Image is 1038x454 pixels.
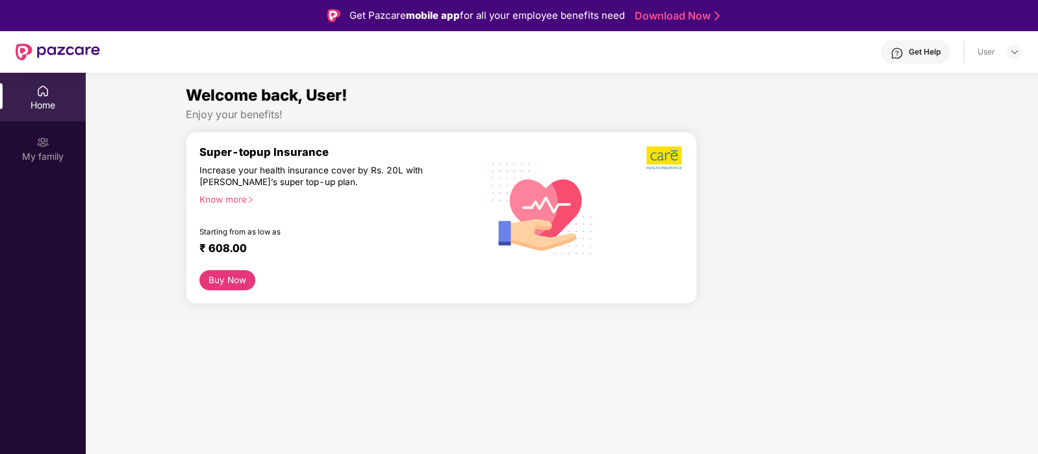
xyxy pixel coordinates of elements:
[186,86,348,105] span: Welcome back, User!
[978,47,995,57] div: User
[199,164,425,188] div: Increase your health insurance cover by Rs. 20L with [PERSON_NAME]’s super top-up plan.
[1009,47,1020,57] img: svg+xml;base64,PHN2ZyBpZD0iRHJvcGRvd24tMzJ4MzIiIHhtbG5zPSJodHRwOi8vd3d3LnczLm9yZy8yMDAwL3N2ZyIgd2...
[247,196,254,203] span: right
[482,146,603,269] img: svg+xml;base64,PHN2ZyB4bWxucz0iaHR0cDovL3d3dy53My5vcmcvMjAwMC9zdmciIHhtbG5zOnhsaW5rPSJodHRwOi8vd3...
[327,9,340,22] img: Logo
[406,9,460,21] strong: mobile app
[199,145,481,158] div: Super-topup Insurance
[646,145,683,170] img: b5dec4f62d2307b9de63beb79f102df3.png
[199,270,255,290] button: Buy Now
[909,47,941,57] div: Get Help
[349,8,625,23] div: Get Pazcare for all your employee benefits need
[635,9,716,23] a: Download Now
[715,9,720,23] img: Stroke
[199,194,474,203] div: Know more
[16,44,100,60] img: New Pazcare Logo
[186,108,937,121] div: Enjoy your benefits!
[36,136,49,149] img: svg+xml;base64,PHN2ZyB3aWR0aD0iMjAiIGhlaWdodD0iMjAiIHZpZXdCb3g9IjAgMCAyMCAyMCIgZmlsbD0ibm9uZSIgeG...
[199,242,468,257] div: ₹ 608.00
[36,84,49,97] img: svg+xml;base64,PHN2ZyBpZD0iSG9tZSIgeG1sbnM9Imh0dHA6Ly93d3cudzMub3JnLzIwMDAvc3ZnIiB3aWR0aD0iMjAiIG...
[199,227,426,236] div: Starting from as low as
[891,47,904,60] img: svg+xml;base64,PHN2ZyBpZD0iSGVscC0zMngzMiIgeG1sbnM9Imh0dHA6Ly93d3cudzMub3JnLzIwMDAvc3ZnIiB3aWR0aD...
